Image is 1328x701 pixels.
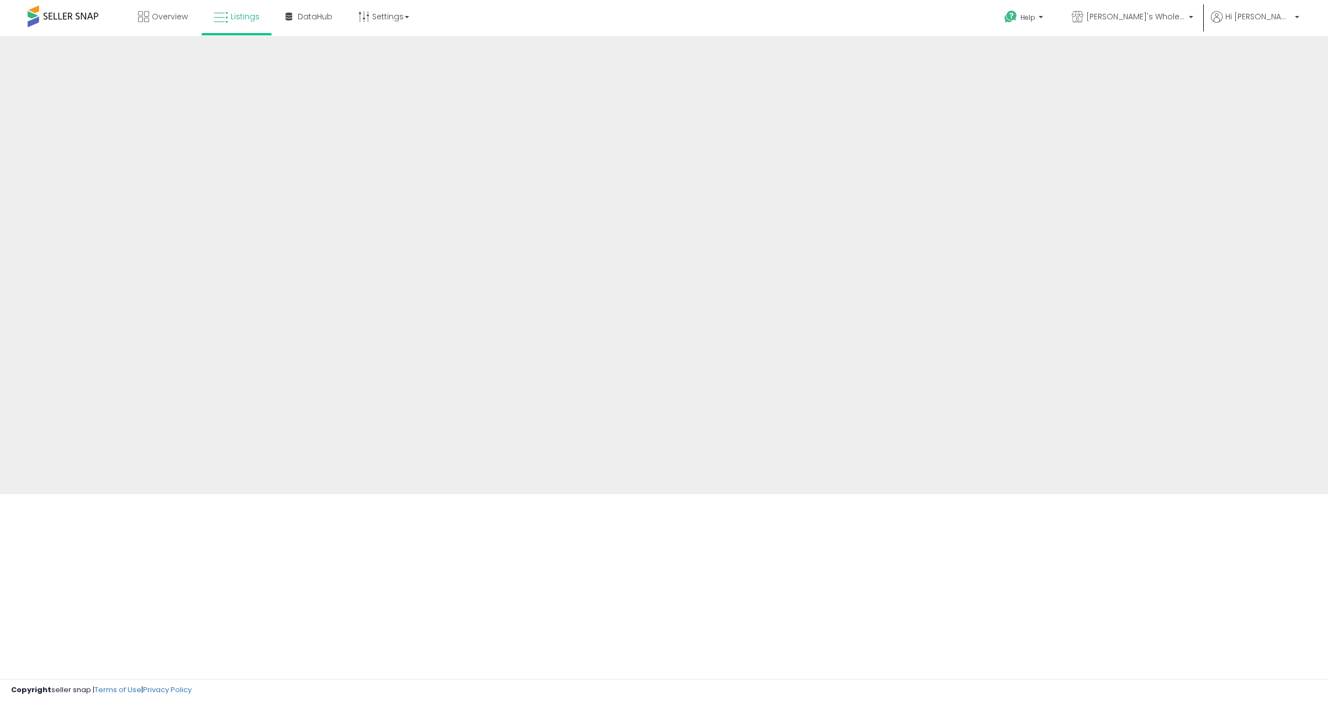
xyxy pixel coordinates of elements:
span: Listings [231,11,260,22]
span: Help [1020,13,1035,22]
span: [PERSON_NAME]'s Wholesale direct [1086,11,1186,22]
span: DataHub [298,11,332,22]
span: Hi [PERSON_NAME] [1225,11,1292,22]
i: Get Help [1004,10,1018,24]
a: Hi [PERSON_NAME] [1211,11,1299,36]
a: Help [996,2,1054,36]
span: Overview [152,11,188,22]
